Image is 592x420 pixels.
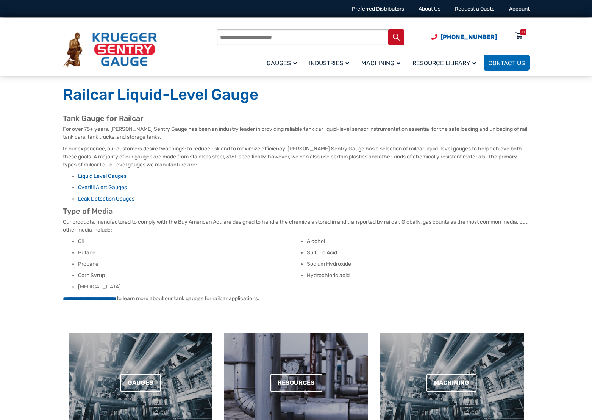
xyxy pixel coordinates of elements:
span: Industries [309,60,349,67]
p: Our products, manufactured to comply with the Buy American Act, are designed to handle the chemic... [63,218,530,234]
a: Resource Library [408,54,484,72]
p: For over 75+ years, [PERSON_NAME] Sentry Gauge has been an industry leader in providing reliable ... [63,125,530,141]
li: Sodium Hydroxide [307,260,530,268]
a: Phone Number (920) 434-8860 [431,32,497,42]
li: Alcohol [307,238,530,245]
a: About Us [419,6,440,12]
span: Resource Library [412,60,476,67]
p: In our experience, our customers desire two things: to reduce risk and to maximize efficiency. [P... [63,145,530,169]
a: Liquid Level Gauges [78,173,127,179]
span: Gauges [267,60,297,67]
a: Gauges [120,374,161,392]
span: Machining [361,60,400,67]
h2: Tank Gauge for Railcar [63,114,530,123]
p: to learn more about our tank gauges for railcar applications. [63,295,530,303]
li: Corn Syrup [78,272,301,279]
h2: Type of Media [63,207,530,216]
li: Sulfuric Acid [307,249,530,257]
span: Contact Us [488,60,525,67]
li: Propane [78,260,301,268]
a: Machining [357,54,408,72]
li: [MEDICAL_DATA] [78,283,301,291]
a: Industries [305,54,357,72]
a: Contact Us [484,55,530,71]
a: Gauges [262,54,305,72]
a: Resources [270,374,322,392]
li: Oil [78,238,301,245]
a: Leak Detection Gauges [78,196,134,202]
a: Preferred Distributors [352,6,404,12]
div: 0 [522,29,525,35]
span: [PHONE_NUMBER] [440,33,497,41]
a: Account [509,6,530,12]
a: Overfill Alert Gauges [78,184,127,191]
h1: Railcar Liquid-Level Gauge [63,85,530,104]
a: Machining [426,374,477,392]
li: Hydrochloric acid [307,272,530,279]
a: Request a Quote [455,6,495,12]
img: Krueger Sentry Gauge [63,32,157,67]
li: Butane [78,249,301,257]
